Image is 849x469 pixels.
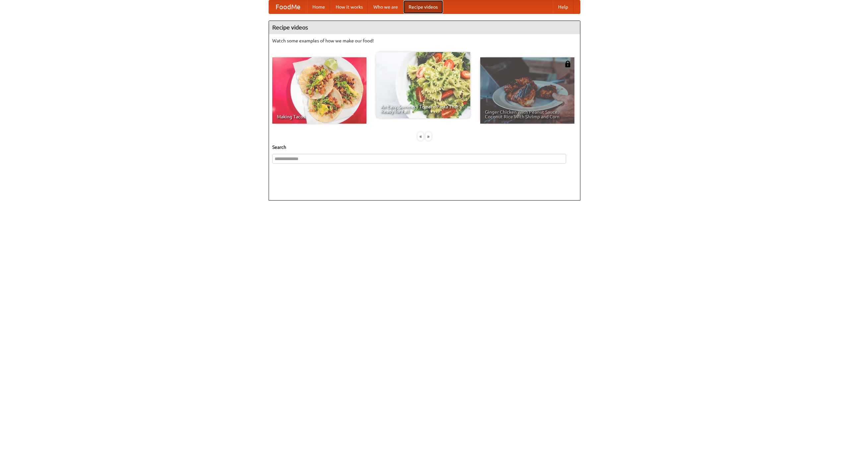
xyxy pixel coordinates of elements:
span: Making Tacos [277,114,362,119]
a: Recipe videos [403,0,443,14]
a: Help [553,0,573,14]
a: Who we are [368,0,403,14]
a: Making Tacos [272,57,366,124]
img: 483408.png [564,61,571,67]
a: FoodMe [269,0,307,14]
span: An Easy, Summery Tomato Pasta That's Ready for Fall [381,104,466,114]
a: An Easy, Summery Tomato Pasta That's Ready for Fall [376,52,470,118]
a: Home [307,0,330,14]
div: « [418,132,424,141]
p: Watch some examples of how we make our food! [272,37,577,44]
a: How it works [330,0,368,14]
h4: Recipe videos [269,21,580,34]
div: » [425,132,431,141]
h5: Search [272,144,577,150]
